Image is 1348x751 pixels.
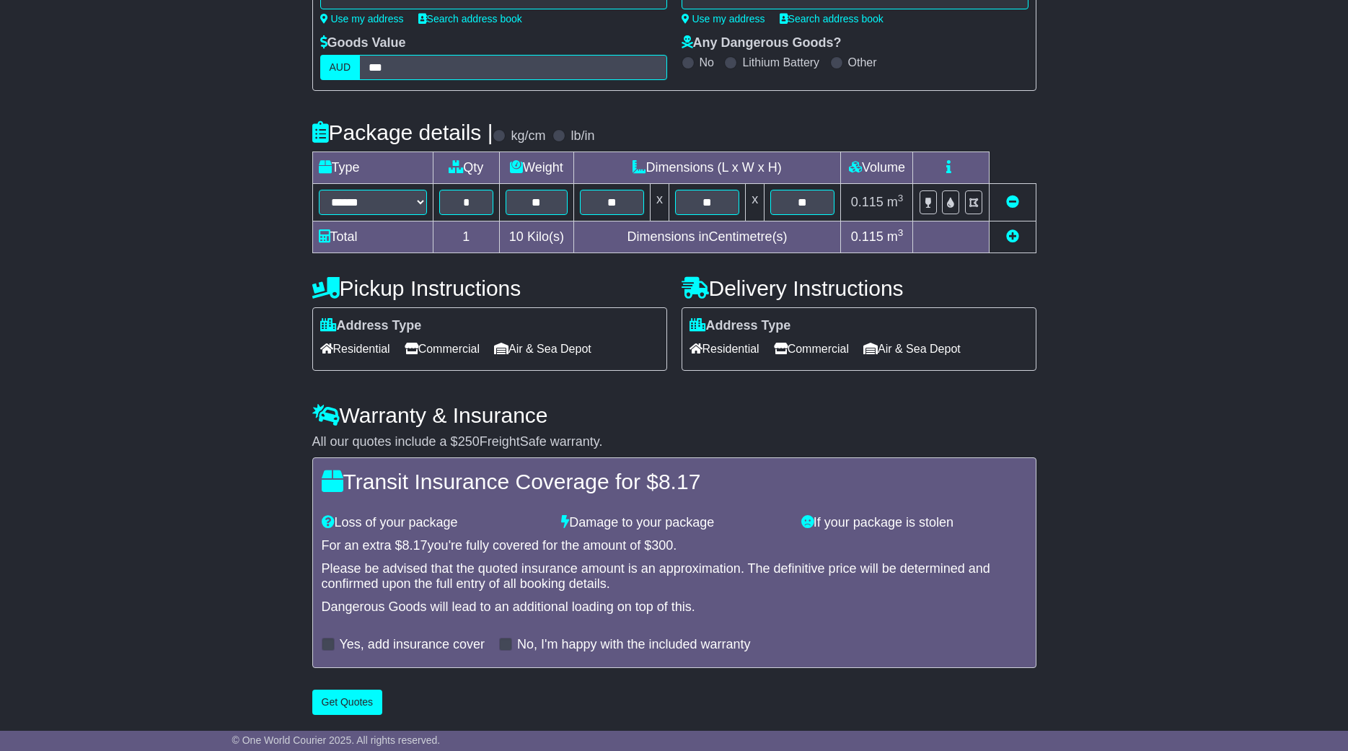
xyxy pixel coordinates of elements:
[700,56,714,69] label: No
[742,56,819,69] label: Lithium Battery
[322,600,1027,615] div: Dangerous Goods will lead to an additional loading on top of this.
[1006,195,1019,209] a: Remove this item
[402,538,428,553] span: 8.17
[774,338,849,360] span: Commercial
[322,470,1027,493] h4: Transit Insurance Coverage for $
[320,35,406,51] label: Goods Value
[682,13,765,25] a: Use my address
[794,515,1034,531] div: If your package is stolen
[322,561,1027,592] div: Please be advised that the quoted insurance amount is an approximation. The definitive price will...
[746,184,765,221] td: x
[848,56,877,69] label: Other
[312,152,433,184] td: Type
[312,690,383,715] button: Get Quotes
[682,35,842,51] label: Any Dangerous Goods?
[780,13,884,25] a: Search address book
[650,184,669,221] td: x
[312,403,1036,427] h4: Warranty & Insurance
[573,152,841,184] td: Dimensions (L x W x H)
[517,637,751,653] label: No, I'm happy with the included warranty
[314,515,555,531] div: Loss of your package
[320,13,404,25] a: Use my address
[340,637,485,653] label: Yes, add insurance cover
[1006,229,1019,244] a: Add new item
[651,538,673,553] span: 300
[509,229,524,244] span: 10
[682,276,1036,300] h4: Delivery Instructions
[658,470,700,493] span: 8.17
[494,338,591,360] span: Air & Sea Depot
[433,221,500,253] td: 1
[232,734,441,746] span: © One World Courier 2025. All rights reserved.
[690,338,759,360] span: Residential
[418,13,522,25] a: Search address book
[887,195,904,209] span: m
[851,195,884,209] span: 0.115
[573,221,841,253] td: Dimensions in Centimetre(s)
[320,55,361,80] label: AUD
[898,227,904,238] sup: 3
[322,538,1027,554] div: For an extra $ you're fully covered for the amount of $ .
[312,120,493,144] h4: Package details |
[458,434,480,449] span: 250
[320,338,390,360] span: Residential
[887,229,904,244] span: m
[433,152,500,184] td: Qty
[863,338,961,360] span: Air & Sea Depot
[405,338,480,360] span: Commercial
[898,193,904,203] sup: 3
[690,318,791,334] label: Address Type
[312,434,1036,450] div: All our quotes include a $ FreightSafe warranty.
[554,515,794,531] div: Damage to your package
[312,221,433,253] td: Total
[841,152,913,184] td: Volume
[320,318,422,334] label: Address Type
[500,152,574,184] td: Weight
[500,221,574,253] td: Kilo(s)
[851,229,884,244] span: 0.115
[511,128,545,144] label: kg/cm
[571,128,594,144] label: lb/in
[312,276,667,300] h4: Pickup Instructions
